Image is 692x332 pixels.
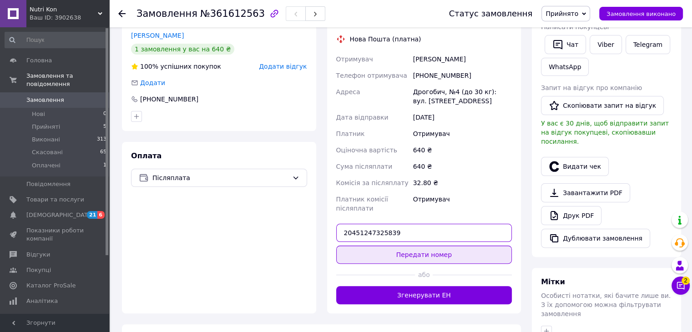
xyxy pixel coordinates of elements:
a: Друк PDF [541,206,601,225]
span: Додати відгук [259,63,307,70]
span: Післяплата [152,173,288,183]
span: Нові [32,110,45,118]
button: Дублювати замовлення [541,229,650,248]
span: Замовлення [26,96,64,104]
span: Аналітика [26,297,58,305]
span: 0 [103,110,106,118]
span: Товари та послуги [26,196,84,204]
a: Завантажити PDF [541,183,630,202]
span: 65 [100,148,106,156]
div: 640 ₴ [411,142,514,158]
a: WhatsApp [541,58,589,76]
span: 1 [103,161,106,170]
div: [PHONE_NUMBER] [411,67,514,84]
span: Оціночна вартість [336,146,397,154]
span: Прийняті [32,123,60,131]
span: Головна [26,56,52,65]
div: 32.80 ₴ [411,175,514,191]
span: Написати покупцеві [541,23,609,30]
button: Замовлення виконано [599,7,683,20]
span: Мітки [541,277,565,286]
span: У вас є 30 днів, щоб відправити запит на відгук покупцеві, скопіювавши посилання. [541,120,669,145]
div: 1 замовлення у вас на 640 ₴ [131,44,234,55]
span: Платник [336,130,365,137]
a: [PERSON_NAME] [131,32,184,39]
span: Оплачені [32,161,61,170]
button: Чат з покупцем2 [672,277,690,295]
div: Дрогобич, №4 (до 30 кг): вул. [STREET_ADDRESS] [411,84,514,109]
span: 313 [97,136,106,144]
button: Видати чек [541,157,609,176]
span: [DEMOGRAPHIC_DATA] [26,211,94,219]
div: успішних покупок [131,62,221,71]
span: Відгуки [26,251,50,259]
span: Оплата [131,151,162,160]
span: Виконані [32,136,60,144]
div: [PHONE_NUMBER] [139,95,199,104]
button: Скопіювати запит на відгук [541,96,664,115]
div: [PERSON_NAME] [411,51,514,67]
span: Показники роботи компанії [26,226,84,243]
span: 5 [103,123,106,131]
span: Замовлення та повідомлення [26,72,109,88]
span: 100% [140,63,158,70]
span: 6 [97,211,105,219]
span: Запит на відгук про компанію [541,84,642,91]
span: Платник комісії післяплати [336,196,388,212]
span: №361612563 [200,8,265,19]
span: Управління сайтом [26,312,84,329]
button: Згенерувати ЕН [336,286,512,304]
span: Отримувач [336,55,373,63]
span: 21 [87,211,97,219]
span: Сума післяплати [336,163,393,170]
div: Статус замовлення [449,9,533,18]
span: Каталог ProSale [26,282,76,290]
div: Отримувач [411,191,514,216]
span: Дата відправки [336,114,389,121]
span: Телефон отримувача [336,72,407,79]
button: Чат [545,35,586,54]
div: [DATE] [411,109,514,126]
div: Нова Пошта (платна) [348,35,424,44]
span: Додати [140,79,165,86]
span: Nutri Kon [30,5,98,14]
span: Повідомлення [26,180,71,188]
div: Ваш ID: 3902638 [30,14,109,22]
div: 640 ₴ [411,158,514,175]
a: Telegram [626,35,670,54]
span: Особисті нотатки, які бачите лише ви. З їх допомогою можна фільтрувати замовлення [541,292,671,317]
span: Адреса [336,88,360,96]
span: Скасовані [32,148,63,156]
span: Покупці [26,266,51,274]
input: Номер експрес-накладної [336,224,512,242]
div: Отримувач [411,126,514,142]
span: Замовлення [136,8,197,19]
span: 2 [682,277,690,285]
span: Прийнято [546,10,578,17]
span: Замовлення виконано [606,10,676,17]
div: Повернутися назад [118,9,126,18]
span: Комісія за післяплату [336,179,409,186]
a: Viber [590,35,621,54]
input: Пошук [5,32,107,48]
button: Передати номер [336,246,512,264]
span: або [415,270,433,279]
